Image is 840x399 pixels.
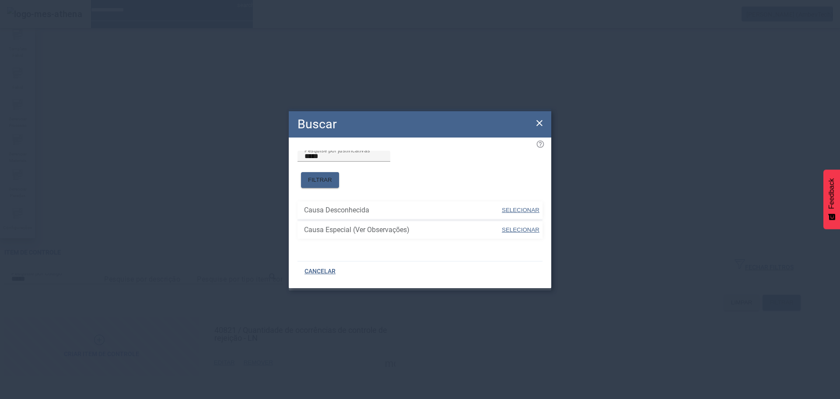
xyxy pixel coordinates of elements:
span: SELECIONAR [502,226,539,233]
button: CANCELAR [297,264,343,279]
button: Feedback - Mostrar pesquisa [823,169,840,229]
mat-label: Pesquise por justificativas [304,147,370,153]
span: SELECIONAR [502,207,539,213]
span: FILTRAR [308,176,332,184]
button: FILTRAR [301,172,339,188]
span: Causa Desconhecida [304,205,501,215]
span: CANCELAR [304,267,336,276]
button: SELECIONAR [501,222,540,238]
button: SELECIONAR [501,202,540,218]
h2: Buscar [297,115,337,134]
span: Feedback [828,178,836,209]
span: Causa Especial (Ver Observações) [304,225,501,235]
